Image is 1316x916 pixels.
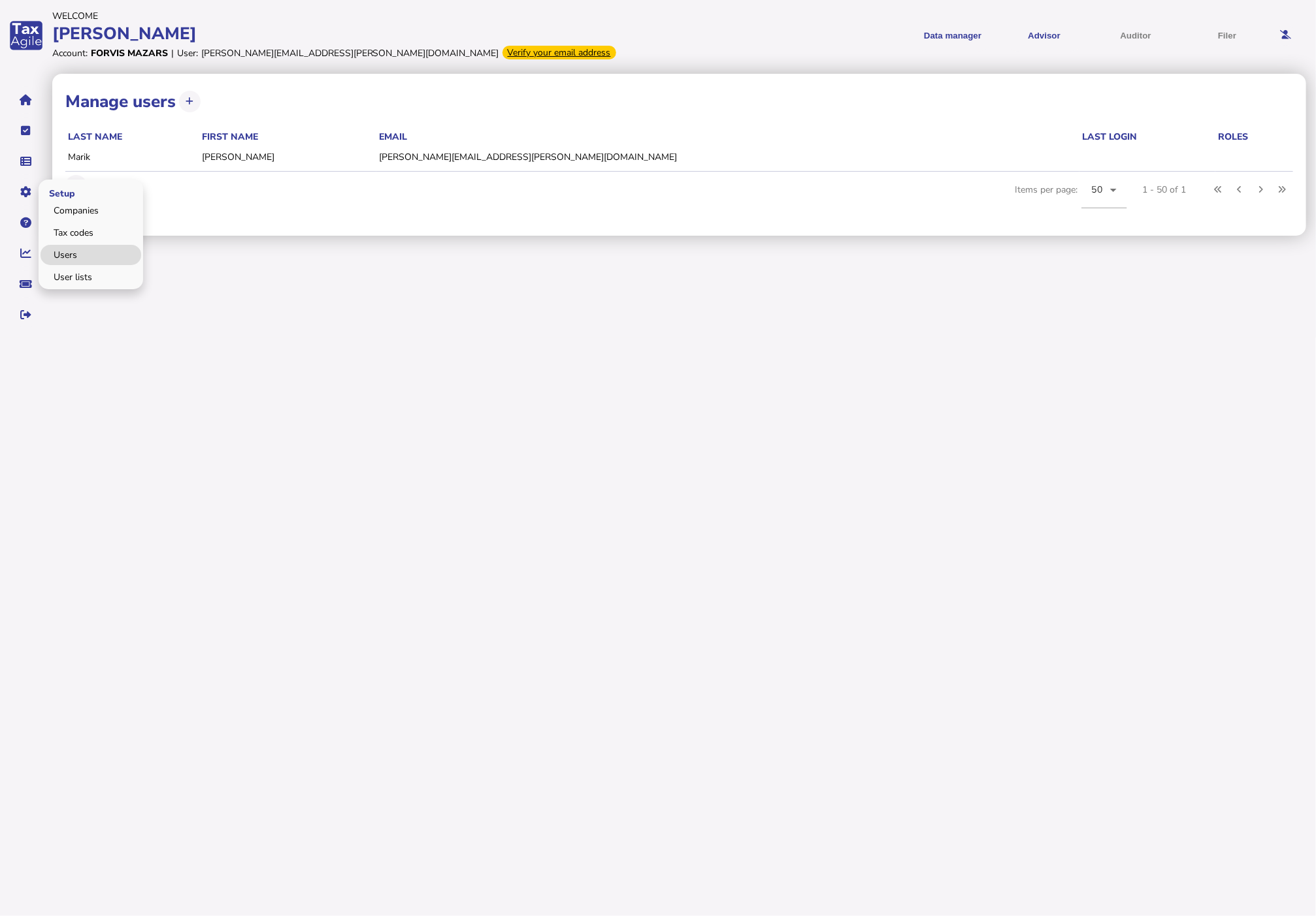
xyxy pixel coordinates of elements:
[1015,172,1127,223] div: Items per page:
[12,301,40,328] button: Sign out
[179,91,201,112] button: Invite a user by email
[912,20,994,52] button: Shows a dropdown of Data manager options
[12,86,40,114] button: Home
[1215,130,1293,144] th: roles
[65,144,199,170] td: Marik
[65,130,199,144] th: last name
[1186,20,1268,52] button: Filer
[52,22,657,45] div: [PERSON_NAME]
[376,144,1079,170] td: [PERSON_NAME][EMAIL_ADDRESS][PERSON_NAME][DOMAIN_NAME]
[1094,20,1177,52] button: Auditor
[21,161,32,162] i: Data manager
[12,240,40,267] button: Insights
[41,267,141,287] a: User lists
[65,90,176,113] h1: Manage users
[376,130,1079,144] th: email
[52,47,88,59] div: Account:
[39,177,82,208] span: Setup
[52,10,657,22] div: Welcome
[1081,172,1127,223] mat-form-field: Change page size
[12,148,40,175] button: Data manager
[1143,183,1187,196] div: 1 - 50 of 1
[65,175,87,197] button: Export table data to Excel
[199,144,376,170] td: [PERSON_NAME]
[1208,179,1229,200] button: First page
[199,130,376,144] th: first name
[201,47,499,59] div: [PERSON_NAME][EMAIL_ADDRESS][PERSON_NAME][DOMAIN_NAME]
[12,117,40,144] button: Tasks
[1280,31,1291,39] i: Email needs to be verified
[12,270,40,298] button: Raise a support ticket
[12,209,40,236] button: Help pages
[1003,20,1085,52] button: Shows a dropdown of VAT Advisor options
[1272,179,1293,200] button: Last page
[171,47,174,59] div: |
[91,47,168,59] div: Forvis Mazars
[12,178,40,206] button: Manage settings
[177,47,198,59] div: User:
[1079,130,1215,144] th: last login
[1229,179,1251,200] button: Previous page
[41,200,141,221] a: Companies
[41,223,141,243] a: Tax codes
[41,245,141,265] a: Users
[502,46,616,59] div: Verify your email address
[664,20,1269,52] menu: navigate products
[1092,183,1103,196] span: 50
[1250,179,1272,200] button: Next page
